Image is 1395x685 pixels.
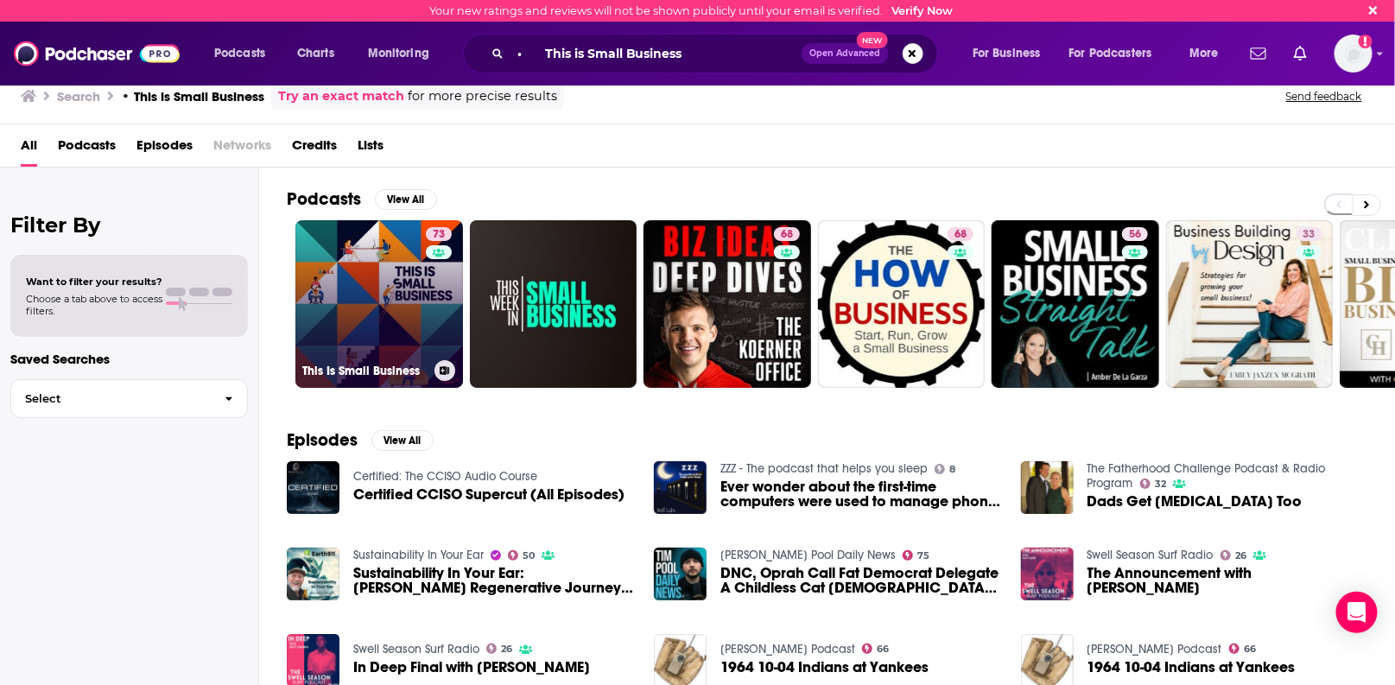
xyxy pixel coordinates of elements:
[297,41,334,66] span: Charts
[1335,35,1373,73] img: User Profile
[720,461,928,476] a: ZZZ - The podcast that helps you sleep
[57,88,100,105] h3: Search
[287,188,437,210] a: PodcastsView All
[26,276,162,288] span: Want to filter your results?
[408,86,557,106] span: for more precise results
[10,212,248,238] h2: Filter By
[486,644,513,654] a: 26
[802,43,889,64] button: Open AdvancedNew
[353,469,537,484] a: Certified: The CCISO Audio Course
[1335,35,1373,73] button: Show profile menu
[720,479,1000,509] span: Ever wonder about the first-time computers were used to manage phone calls? Have [PERSON_NAME] ge...
[644,220,811,388] a: 68
[720,660,929,675] span: 1964 10-04 Indians at Yankees
[891,4,953,17] a: Verify Now
[479,34,954,73] div: Search podcasts, credits, & more...
[1359,35,1373,48] svg: Email not verified
[654,461,707,514] img: Ever wonder about the first-time computers were used to manage phone calls? Have Nancy get you to...
[287,188,361,210] h2: Podcasts
[1229,644,1257,654] a: 66
[1155,480,1166,488] span: 32
[14,37,180,70] img: Podchaser - Follow, Share and Rate Podcasts
[353,548,484,562] a: Sustainability In Your Ear
[295,220,463,388] a: 73This Is Small Business
[654,548,707,600] img: DNC, Oprah Call Fat Democrat Delegate A Childless Cat Lady In Hilarious Flub | TimcastNews
[136,131,193,167] a: Episodes
[720,479,1000,509] a: Ever wonder about the first-time computers were used to manage phone calls? Have Nancy get you to...
[429,4,953,17] div: Your new ratings and reviews will not be shown publicly until your email is verified.
[501,645,512,653] span: 26
[781,226,793,244] span: 68
[1336,592,1378,633] div: Open Intercom Messenger
[287,548,339,600] img: Sustainability In Your Ear: Heather Terry's Regenerative Journey At GOODSam Foods
[26,293,162,317] span: Choose a tab above to access filters.
[973,41,1041,66] span: For Business
[1281,89,1367,104] button: Send feedback
[1166,220,1334,388] a: 33
[278,86,404,106] a: Try an exact match
[508,550,536,561] a: 50
[1087,660,1296,675] a: 1964 10-04 Indians at Yankees
[353,566,633,595] span: Sustainability In Your Ear: [PERSON_NAME] Regenerative Journey At GOODSam Foods
[1129,226,1141,244] span: 56
[954,226,967,244] span: 68
[1087,461,1326,491] a: The Fatherhood Challenge Podcast & Radio Program
[1244,39,1273,68] a: Show notifications dropdown
[353,642,479,656] a: Swell Season Surf Radio
[1177,40,1240,67] button: open menu
[58,131,116,167] span: Podcasts
[774,227,800,241] a: 68
[302,364,428,378] h3: This Is Small Business
[903,550,930,561] a: 75
[353,566,633,595] a: Sustainability In Your Ear: Heather Terry's Regenerative Journey At GOODSam Foods
[21,131,37,167] a: All
[1140,479,1167,489] a: 32
[287,429,434,451] a: EpisodesView All
[523,552,535,560] span: 50
[1087,494,1303,509] a: Dads Get Postpartum Depression Too
[358,131,384,167] a: Lists
[720,642,855,656] a: Thomas Paine Podcast
[292,131,337,167] a: Credits
[286,40,345,67] a: Charts
[426,227,452,241] a: 73
[877,645,889,653] span: 66
[809,49,881,58] span: Open Advanced
[1069,41,1152,66] span: For Podcasters
[818,220,986,388] a: 68
[1244,645,1256,653] span: 66
[353,487,625,502] span: Certified CCISO Supercut (All Episodes)
[371,430,434,451] button: View All
[1221,550,1247,561] a: 26
[287,429,358,451] h2: Episodes
[1021,461,1074,514] img: Dads Get Postpartum Depression Too
[961,40,1062,67] button: open menu
[1235,552,1246,560] span: 26
[433,226,445,244] span: 73
[720,566,1000,595] span: DNC, Oprah Call Fat Democrat Delegate A Childless Cat [DEMOGRAPHIC_DATA] In Hilarious Flub | Timc...
[862,644,890,654] a: 66
[1087,548,1214,562] a: Swell Season Surf Radio
[368,41,429,66] span: Monitoring
[10,351,248,367] p: Saved Searches
[375,189,437,210] button: View All
[1021,548,1074,600] img: The Announcement with Matt Barr
[214,41,265,66] span: Podcasts
[949,466,955,473] span: 8
[935,464,956,474] a: 8
[202,40,288,67] button: open menu
[353,660,590,675] span: In Deep Final with [PERSON_NAME]
[1087,566,1367,595] a: The Announcement with Matt Barr
[353,660,590,675] a: In Deep Final with Matt George
[720,548,896,562] a: Tim Pool Daily News
[720,566,1000,595] a: DNC, Oprah Call Fat Democrat Delegate A Childless Cat Lady In Hilarious Flub | TimcastNews
[1297,227,1322,241] a: 33
[1087,494,1303,509] span: Dads Get [MEDICAL_DATA] Too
